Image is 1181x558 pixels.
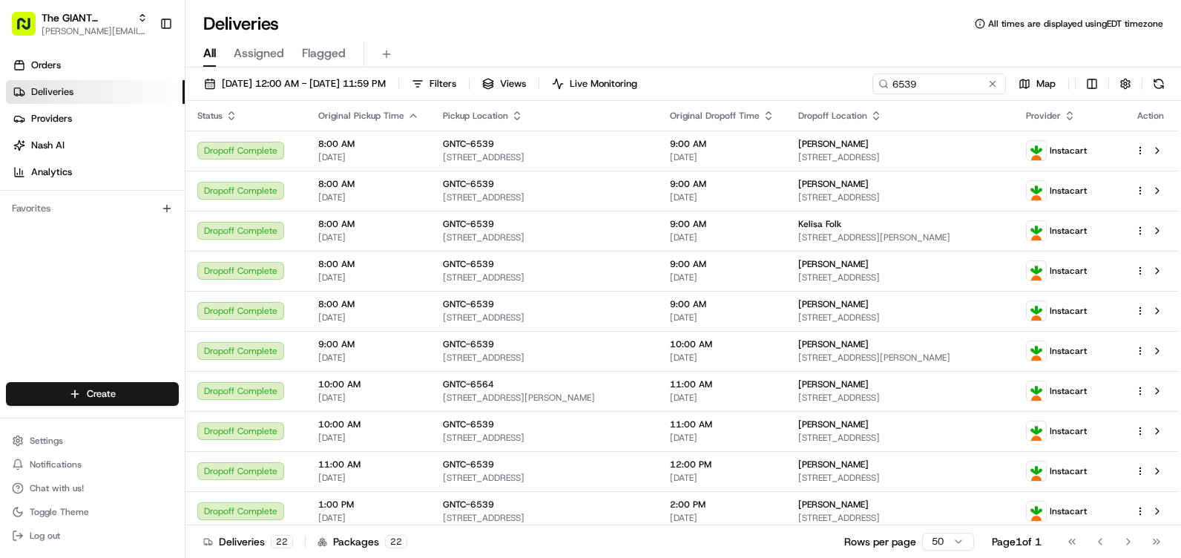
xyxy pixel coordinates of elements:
[670,512,774,524] span: [DATE]
[798,338,869,350] span: [PERSON_NAME]
[844,534,916,549] p: Rows per page
[31,139,65,152] span: Nash AI
[318,459,419,470] span: 11:00 AM
[31,112,72,125] span: Providers
[670,191,774,203] span: [DATE]
[798,232,1001,243] span: [STREET_ADDRESS][PERSON_NAME]
[1050,505,1087,517] span: Instacart
[798,218,841,230] span: Kelisa Folk
[1050,225,1087,237] span: Instacart
[798,312,1001,324] span: [STREET_ADDRESS]
[443,352,646,364] span: [STREET_ADDRESS]
[798,110,867,122] span: Dropoff Location
[443,110,508,122] span: Pickup Location
[1036,77,1056,91] span: Map
[318,298,419,310] span: 8:00 AM
[6,382,179,406] button: Create
[988,18,1163,30] span: All times are displayed using EDT timezone
[798,472,1001,484] span: [STREET_ADDRESS]
[443,378,494,390] span: GNTC-6564
[443,499,494,511] span: GNTC-6539
[6,478,179,499] button: Chat with us!
[798,151,1001,163] span: [STREET_ADDRESS]
[318,258,419,270] span: 8:00 AM
[670,352,774,364] span: [DATE]
[443,418,494,430] span: GNTC-6539
[670,151,774,163] span: [DATE]
[30,506,89,518] span: Toggle Theme
[197,110,223,122] span: Status
[6,525,179,546] button: Log out
[798,378,869,390] span: [PERSON_NAME]
[318,218,419,230] span: 8:00 AM
[1027,301,1046,321] img: profile_instacart_ahold_partner.png
[30,459,82,470] span: Notifications
[443,338,494,350] span: GNTC-6539
[318,338,419,350] span: 9:00 AM
[570,77,637,91] span: Live Monitoring
[318,378,419,390] span: 10:00 AM
[670,232,774,243] span: [DATE]
[318,472,419,484] span: [DATE]
[670,338,774,350] span: 10:00 AM
[872,73,1006,94] input: Type to search
[318,512,419,524] span: [DATE]
[42,10,131,25] button: The GIANT Company
[992,534,1042,549] div: Page 1 of 1
[1027,421,1046,441] img: profile_instacart_ahold_partner.png
[318,418,419,430] span: 10:00 AM
[318,352,419,364] span: [DATE]
[1148,73,1169,94] button: Refresh
[1027,261,1046,280] img: profile_instacart_ahold_partner.png
[443,191,646,203] span: [STREET_ADDRESS]
[318,392,419,404] span: [DATE]
[6,53,185,77] a: Orders
[6,107,185,131] a: Providers
[30,530,60,542] span: Log out
[30,435,63,447] span: Settings
[1050,465,1087,477] span: Instacart
[318,432,419,444] span: [DATE]
[798,138,869,150] span: [PERSON_NAME]
[318,138,419,150] span: 8:00 AM
[798,418,869,430] span: [PERSON_NAME]
[31,59,61,72] span: Orders
[798,392,1001,404] span: [STREET_ADDRESS]
[42,25,148,37] button: [PERSON_NAME][EMAIL_ADDRESS][PERSON_NAME][DOMAIN_NAME]
[1027,221,1046,240] img: profile_instacart_ahold_partner.png
[443,512,646,524] span: [STREET_ADDRESS]
[670,459,774,470] span: 12:00 PM
[6,80,185,104] a: Deliveries
[798,178,869,190] span: [PERSON_NAME]
[670,418,774,430] span: 11:00 AM
[443,472,646,484] span: [STREET_ADDRESS]
[405,73,463,94] button: Filters
[203,45,216,62] span: All
[670,392,774,404] span: [DATE]
[31,165,72,179] span: Analytics
[318,534,407,549] div: Packages
[1050,185,1087,197] span: Instacart
[1135,110,1166,122] div: Action
[670,138,774,150] span: 9:00 AM
[385,535,407,548] div: 22
[798,298,869,310] span: [PERSON_NAME]
[1027,381,1046,401] img: profile_instacart_ahold_partner.png
[430,77,456,91] span: Filters
[798,512,1001,524] span: [STREET_ADDRESS]
[443,218,494,230] span: GNTC-6539
[1026,110,1061,122] span: Provider
[670,218,774,230] span: 9:00 AM
[443,138,494,150] span: GNTC-6539
[798,191,1001,203] span: [STREET_ADDRESS]
[670,298,774,310] span: 9:00 AM
[443,272,646,283] span: [STREET_ADDRESS]
[670,499,774,511] span: 2:00 PM
[670,432,774,444] span: [DATE]
[798,258,869,270] span: [PERSON_NAME]
[443,432,646,444] span: [STREET_ADDRESS]
[318,312,419,324] span: [DATE]
[443,178,494,190] span: GNTC-6539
